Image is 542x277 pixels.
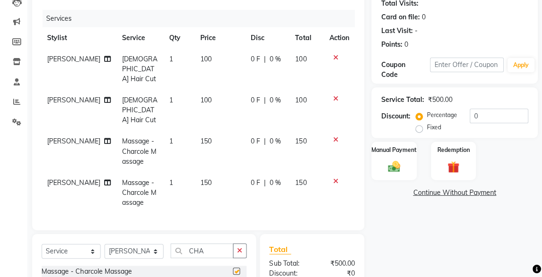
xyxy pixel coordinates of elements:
span: 1 [170,55,173,64]
div: Card on file: [381,13,419,23]
span: 0 % [270,55,281,65]
div: 0 [421,13,425,23]
span: | [264,137,266,147]
div: Massage - Charcole Massage [42,267,132,277]
span: 0 F [251,96,261,106]
span: [PERSON_NAME] [48,137,101,146]
span: [DEMOGRAPHIC_DATA] Hair Cut [123,96,158,125]
div: - [414,26,417,36]
span: 0 F [251,55,261,65]
span: 100 [201,55,212,64]
th: Price [195,28,246,49]
span: [PERSON_NAME] [48,96,101,105]
span: | [264,178,266,188]
span: | [264,96,266,106]
span: 1 [170,96,173,105]
span: 1 [170,137,173,146]
span: 1 [170,178,173,187]
span: [DEMOGRAPHIC_DATA] Hair Cut [123,55,158,84]
div: Service Total: [381,95,424,105]
span: 150 [201,137,212,146]
div: 0 [404,40,408,50]
div: Services [43,10,362,28]
span: Total [270,244,291,254]
th: Stylist [42,28,117,49]
span: 0 % [270,178,281,188]
a: Continue Without Payment [373,188,535,198]
div: Sub Total: [263,259,312,269]
span: | [264,55,266,65]
th: Disc [246,28,290,49]
span: 150 [201,178,212,187]
button: Apply [507,59,534,73]
img: _gift.svg [443,160,463,175]
span: 0 F [251,178,261,188]
div: Coupon Code [381,60,430,80]
span: 100 [201,96,212,105]
div: Points: [381,40,402,50]
span: Massage - Charcole Massage [123,178,157,207]
label: Percentage [427,111,457,120]
span: 100 [296,55,307,64]
label: Fixed [427,124,441,132]
span: [PERSON_NAME] [48,55,101,64]
span: 0 F [251,137,261,147]
th: Service [117,28,164,49]
label: Manual Payment [371,146,417,154]
span: 150 [296,178,307,187]
span: [PERSON_NAME] [48,178,101,187]
input: Enter Offer / Coupon Code [430,58,503,73]
div: Last Visit: [381,26,412,36]
div: Discount: [381,112,410,122]
th: Total [290,28,324,49]
label: Redemption [437,146,469,154]
input: Search or Scan [171,243,234,258]
div: ₹500.00 [427,95,452,105]
th: Qty [164,28,195,49]
span: 150 [296,137,307,146]
span: Massage - Charcole Massage [123,137,157,166]
span: 100 [296,96,307,105]
th: Action [324,28,355,49]
div: ₹500.00 [312,259,362,269]
img: _cash.svg [384,160,404,174]
span: 0 % [270,96,281,106]
span: 0 % [270,137,281,147]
